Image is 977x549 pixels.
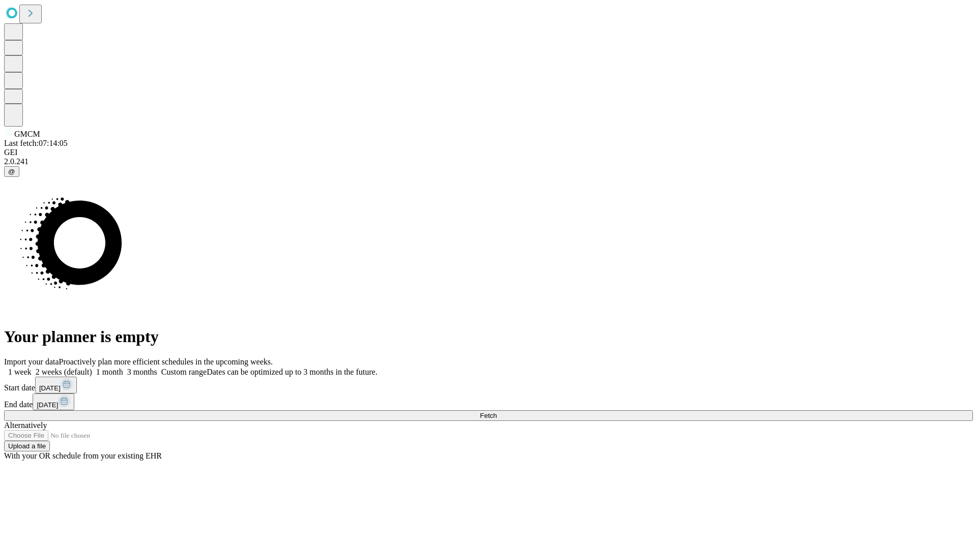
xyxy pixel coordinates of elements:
[36,368,92,376] span: 2 weeks (default)
[33,393,74,410] button: [DATE]
[4,148,973,157] div: GEI
[161,368,207,376] span: Custom range
[8,368,32,376] span: 1 week
[127,368,157,376] span: 3 months
[4,327,973,346] h1: Your planner is empty
[39,384,61,392] span: [DATE]
[37,401,58,409] span: [DATE]
[4,421,47,430] span: Alternatively
[207,368,377,376] span: Dates can be optimized up to 3 months in the future.
[4,441,50,451] button: Upload a file
[4,357,59,366] span: Import your data
[4,139,68,147] span: Last fetch: 07:14:05
[4,393,973,410] div: End date
[4,410,973,421] button: Fetch
[35,377,77,393] button: [DATE]
[4,377,973,393] div: Start date
[96,368,123,376] span: 1 month
[480,412,497,419] span: Fetch
[4,451,162,460] span: With your OR schedule from your existing EHR
[14,130,40,138] span: GMCM
[59,357,273,366] span: Proactively plan more efficient schedules in the upcoming weeks.
[8,168,15,175] span: @
[4,166,19,177] button: @
[4,157,973,166] div: 2.0.241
